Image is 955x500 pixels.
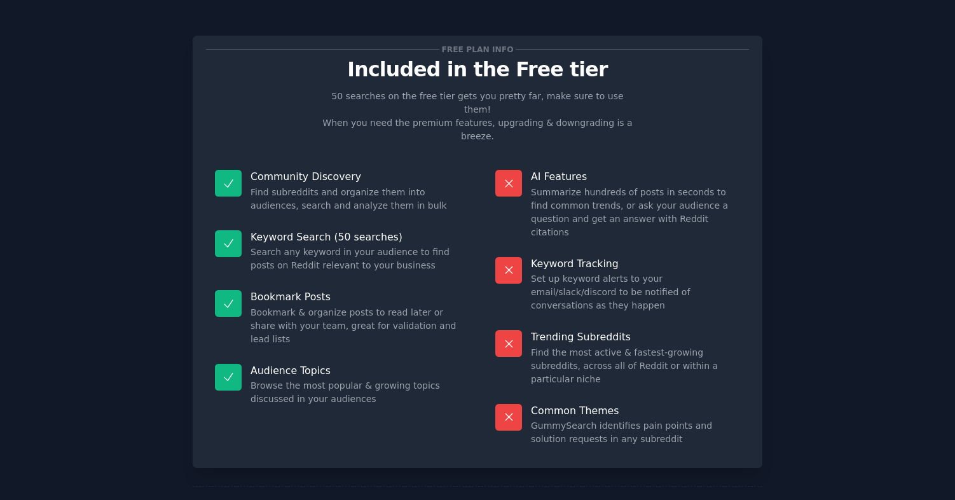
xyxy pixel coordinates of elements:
dd: Find subreddits and organize them into audiences, search and analyze them in bulk [251,186,460,212]
p: Keyword Search (50 searches) [251,230,460,244]
p: Trending Subreddits [531,330,740,344]
p: Keyword Tracking [531,257,740,270]
dd: Find the most active & fastest-growing subreddits, across all of Reddit or within a particular niche [531,346,740,386]
p: AI Features [531,170,740,183]
p: Common Themes [531,404,740,417]
p: Community Discovery [251,170,460,183]
span: Free plan info [439,43,516,56]
dd: Bookmark & organize posts to read later or share with your team, great for validation and lead lists [251,306,460,346]
p: 50 searches on the free tier gets you pretty far, make sure to use them! When you need the premiu... [317,90,638,143]
dd: Search any keyword in your audience to find posts on Reddit relevant to your business [251,246,460,272]
p: Bookmark Posts [251,290,460,303]
dd: Browse the most popular & growing topics discussed in your audiences [251,379,460,406]
dd: GummySearch identifies pain points and solution requests in any subreddit [531,419,740,446]
dd: Summarize hundreds of posts in seconds to find common trends, or ask your audience a question and... [531,186,740,239]
p: Audience Topics [251,364,460,377]
dd: Set up keyword alerts to your email/slack/discord to be notified of conversations as they happen [531,272,740,312]
p: Included in the Free tier [206,59,749,81]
